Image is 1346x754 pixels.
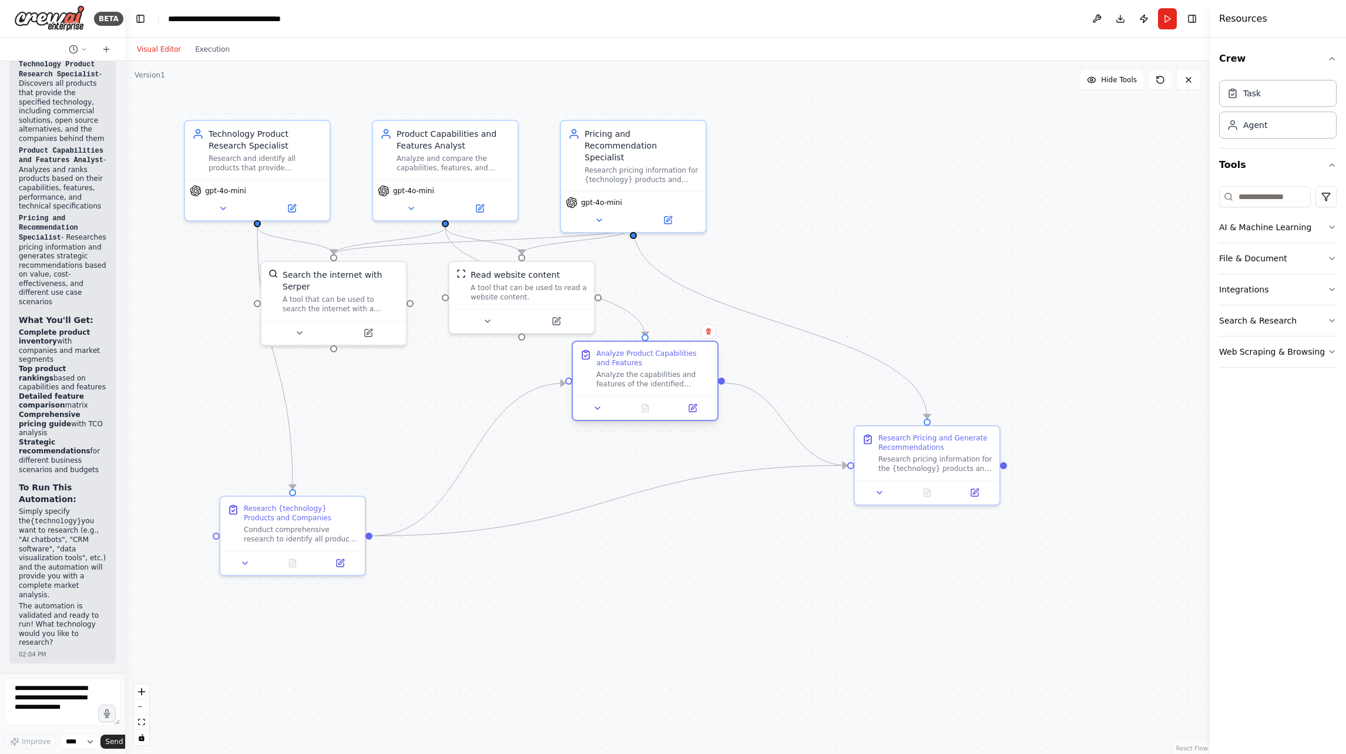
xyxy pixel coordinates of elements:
p: The automation is validated and ready to run! What technology would you like to research? [19,602,106,648]
g: Edge from 43a53f91-fc37-4e4a-a13b-ba46a5ed68d1 to ed2501f2-54bf-42eb-951c-e842ac36f5dd [725,378,847,472]
li: for different business scenarios and budgets [19,438,106,474]
g: Edge from 14bd579d-42b1-410e-b92f-d350816f976b to 43a53f91-fc37-4e4a-a13b-ba46a5ed68d1 [372,378,565,542]
g: Edge from 14bd579d-42b1-410e-b92f-d350816f976b to ed2501f2-54bf-42eb-951c-e842ac36f5dd [372,460,847,542]
button: Web Scraping & Browsing [1219,336,1337,367]
img: Logo [14,5,85,32]
button: zoom out [134,699,149,715]
button: Hide right sidebar [1184,11,1200,27]
div: Agent [1243,119,1267,131]
div: A tool that can be used to search the internet with a search_query. Supports different search typ... [283,295,399,314]
div: Pricing and Recommendation Specialist [585,128,699,163]
div: Version 1 [135,70,165,80]
code: Technology Product Research Specialist [19,60,99,79]
div: Research pricing information for the {technology} products and generate strategic recommendations... [878,455,992,473]
div: Read website content [471,269,560,281]
code: Pricing and Recommendation Specialist [19,214,78,242]
div: Research and identify all products that provide {technology} capabilities, including the companie... [209,154,323,173]
div: Task [1243,87,1261,99]
button: AI & Machine Learning [1219,212,1337,243]
button: zoom in [134,684,149,699]
nav: breadcrumb [168,13,300,25]
g: Edge from c20c4fe1-6d08-4597-8872-2757f14c0c7b to ef6e3be4-9e42-4711-b5bd-af51dfabe345 [251,227,340,254]
button: Hide Tools [1080,70,1144,89]
p: - Researches pricing information and generates strategic recommendations based on value, cost-eff... [19,214,106,307]
g: Edge from 714c501b-b6b4-4bd7-9534-ebec04cab083 to ef6e3be4-9e42-4711-b5bd-af51dfabe345 [328,227,639,254]
div: Research {technology} Products and CompaniesConduct comprehensive research to identify all produc... [219,496,366,576]
li: with TCO analysis [19,410,106,438]
strong: What You'll Get: [19,315,93,325]
div: Research pricing information for {technology} products and provide strategic recommendations base... [585,166,699,184]
div: Research Pricing and Generate RecommendationsResearch pricing information for the {technology} pr... [854,425,1001,506]
button: Open in side panel [447,201,513,216]
li: based on capabilities and features [19,365,106,392]
div: Technology Product Research SpecialistResearch and identify all products that provide {technology... [184,120,331,221]
img: SerperDevTool [268,269,278,278]
div: Search the internet with Serper [283,269,399,292]
g: Edge from 714c501b-b6b4-4bd7-9534-ebec04cab083 to ed2501f2-54bf-42eb-951c-e842ac36f5dd [627,227,933,419]
button: Improve [5,734,56,749]
div: ScrapeWebsiteToolRead website contentA tool that can be used to read a website content. [448,261,595,334]
div: Product Capabilities and Features AnalystAnalyze and compare the capabilities, features, and tech... [372,120,519,221]
button: Hide left sidebar [132,11,149,27]
p: - Analyzes and ranks products based on their capabilities, features, performance, and technical s... [19,146,106,211]
button: No output available [620,401,670,415]
g: Edge from 714c501b-b6b4-4bd7-9534-ebec04cab083 to 5dc5913e-59f0-45fe-bb8a-28d3fc648331 [516,227,639,254]
button: No output available [268,556,318,570]
p: Simply specify the you want to research (e.g., "AI chatbots", "CRM software", "data visualization... [19,507,106,600]
span: gpt-4o-mini [581,198,622,207]
div: Analyze and compare the capabilities, features, and technical specifications of {technology} prod... [397,154,511,173]
g: Edge from c20c4fe1-6d08-4597-8872-2757f14c0c7b to 14bd579d-42b1-410e-b92f-d350816f976b [251,227,298,489]
div: Tools [1219,181,1337,377]
button: Open in side panel [335,326,401,340]
div: Crew [1219,75,1337,148]
li: with companies and market segments [19,328,106,365]
span: Send [105,737,123,746]
p: - Discovers all products that provide the specified technology, including commercial solutions, o... [19,60,106,143]
strong: Complete product inventory [19,328,90,346]
span: Improve [22,737,51,746]
div: React Flow controls [134,684,149,745]
div: Research {technology} Products and Companies [244,504,358,523]
button: File & Document [1219,243,1337,274]
button: Open in side panel [259,201,325,216]
div: SerperDevToolSearch the internet with SerperA tool that can be used to search the internet with a... [260,261,407,346]
span: gpt-4o-mini [205,186,246,196]
span: gpt-4o-mini [393,186,434,196]
div: Analyze Product Capabilities and Features [596,349,710,368]
g: Edge from 5b7b1629-e1f7-416a-b4bb-573730c034d3 to 43a53f91-fc37-4e4a-a13b-ba46a5ed68d1 [439,227,651,336]
button: Open in side panel [320,556,360,570]
div: Conduct comprehensive research to identify all products that provide {technology} capabilities. R... [244,525,358,544]
button: Visual Editor [130,42,188,56]
button: Execution [188,42,237,56]
div: 02:04 PM [19,650,106,659]
button: fit view [134,715,149,730]
button: Start a new chat [97,42,116,56]
strong: Top product rankings [19,365,66,382]
div: Analyze Product Capabilities and FeaturesAnalyze the capabilities and features of the identified ... [572,343,719,423]
button: Delete node [701,324,716,339]
button: Crew [1219,42,1337,75]
button: toggle interactivity [134,730,149,745]
button: Open in side panel [672,401,713,415]
button: No output available [902,486,952,500]
div: Research Pricing and Generate Recommendations [878,433,992,452]
strong: Comprehensive pricing guide [19,410,80,428]
span: Hide Tools [1101,75,1137,85]
div: Analyze the capabilities and features of the identified {technology} products to determine the to... [596,370,710,389]
button: Send [100,735,137,749]
button: Open in side panel [954,486,995,500]
strong: Detailed feature comparison [19,392,84,410]
strong: Strategic recommendations [19,438,90,456]
code: Product Capabilities and Features Analyst [19,147,103,165]
div: Pricing and Recommendation SpecialistResearch pricing information for {technology} products and p... [560,120,707,233]
strong: To Run This Automation: [19,483,76,504]
div: Technology Product Research Specialist [209,128,323,152]
img: ScrapeWebsiteTool [457,269,466,278]
button: Switch to previous chat [64,42,92,56]
h4: Resources [1219,12,1267,26]
div: A tool that can be used to read a website content. [471,283,587,302]
button: Tools [1219,149,1337,181]
a: React Flow attribution [1176,745,1208,752]
code: {technology} [31,517,81,526]
div: Product Capabilities and Features Analyst [397,128,511,152]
